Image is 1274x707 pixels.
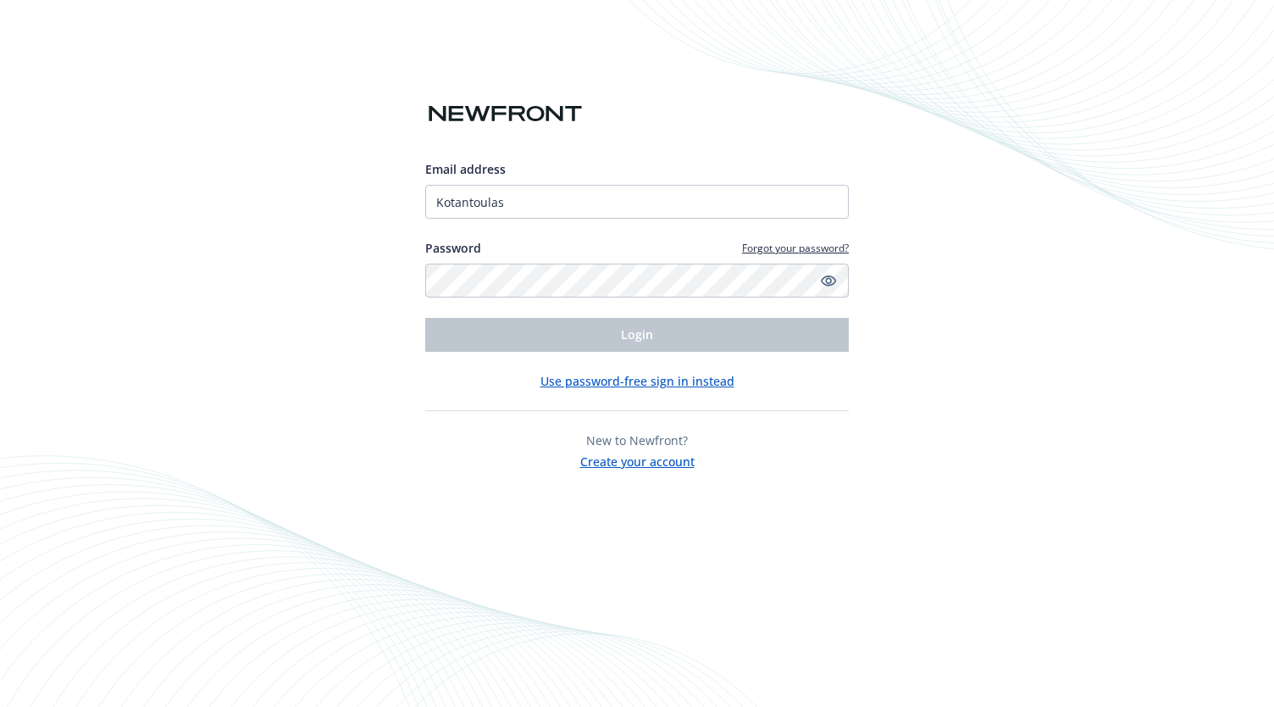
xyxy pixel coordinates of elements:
[425,264,849,298] input: Enter your password
[425,99,585,129] img: Newfront logo
[425,318,849,352] button: Login
[425,161,506,177] span: Email address
[818,270,839,291] a: Show password
[586,432,688,448] span: New to Newfront?
[425,239,481,257] label: Password
[425,185,849,219] input: Enter your email
[742,241,849,255] a: Forgot your password?
[580,449,695,470] button: Create your account
[621,326,653,342] span: Login
[540,372,734,390] button: Use password-free sign in instead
